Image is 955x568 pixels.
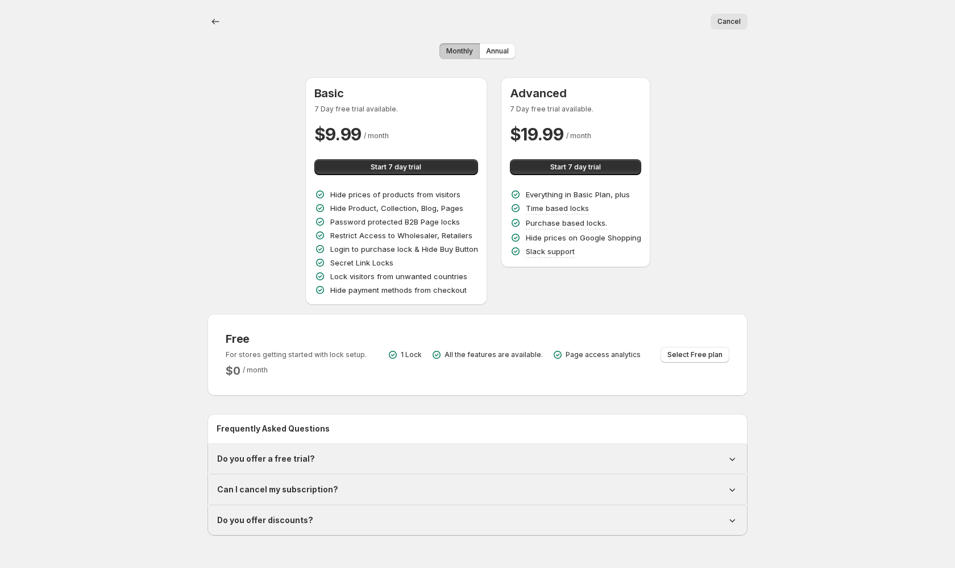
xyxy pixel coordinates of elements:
[330,257,393,268] p: Secret Link Locks
[207,14,223,30] button: Back
[371,163,421,172] span: Start 7 day trial
[510,105,641,114] p: 7 Day free trial available.
[330,216,460,227] p: Password protected B2B Page locks
[364,131,389,140] span: / month
[401,350,422,359] p: 1 Lock
[330,284,467,296] p: Hide payment methods from checkout
[550,163,601,172] span: Start 7 day trial
[314,86,478,100] h3: Basic
[526,246,575,257] p: Slack support
[330,202,463,214] p: Hide Product, Collection, Blog, Pages
[667,350,723,359] span: Select Free plan
[711,14,748,30] button: Cancel
[661,347,729,363] button: Select Free plan
[226,332,367,346] h3: Free
[439,43,480,59] button: Monthly
[226,350,367,359] p: For stores getting started with lock setup.
[510,159,641,175] button: Start 7 day trial
[217,515,313,526] h1: Do you offer discounts?
[526,202,589,214] p: Time based locks
[330,271,467,282] p: Lock visitors from unwanted countries
[217,423,738,434] h2: Frequently Asked Questions
[217,453,315,465] h1: Do you offer a free trial?
[446,47,473,56] span: Monthly
[445,350,543,359] p: All the features are available.
[486,47,509,56] span: Annual
[566,350,641,359] p: Page access analytics
[330,189,460,200] p: Hide prices of products from visitors
[217,484,338,495] h1: Can I cancel my subscription?
[526,189,630,200] p: Everything in Basic Plan, plus
[314,159,478,175] button: Start 7 day trial
[314,105,478,114] p: 7 Day free trial available.
[479,43,516,59] button: Annual
[510,123,564,146] h2: $ 19.99
[717,17,741,26] span: Cancel
[526,217,607,229] p: Purchase based locks.
[510,86,641,100] h3: Advanced
[243,366,268,374] span: / month
[314,123,362,146] h2: $ 9.99
[330,243,478,255] p: Login to purchase lock & Hide Buy Button
[226,364,240,378] h2: $ 0
[566,131,591,140] span: / month
[526,232,641,243] p: Hide prices on Google Shopping
[330,230,472,241] p: Restrict Access to Wholesaler, Retailers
